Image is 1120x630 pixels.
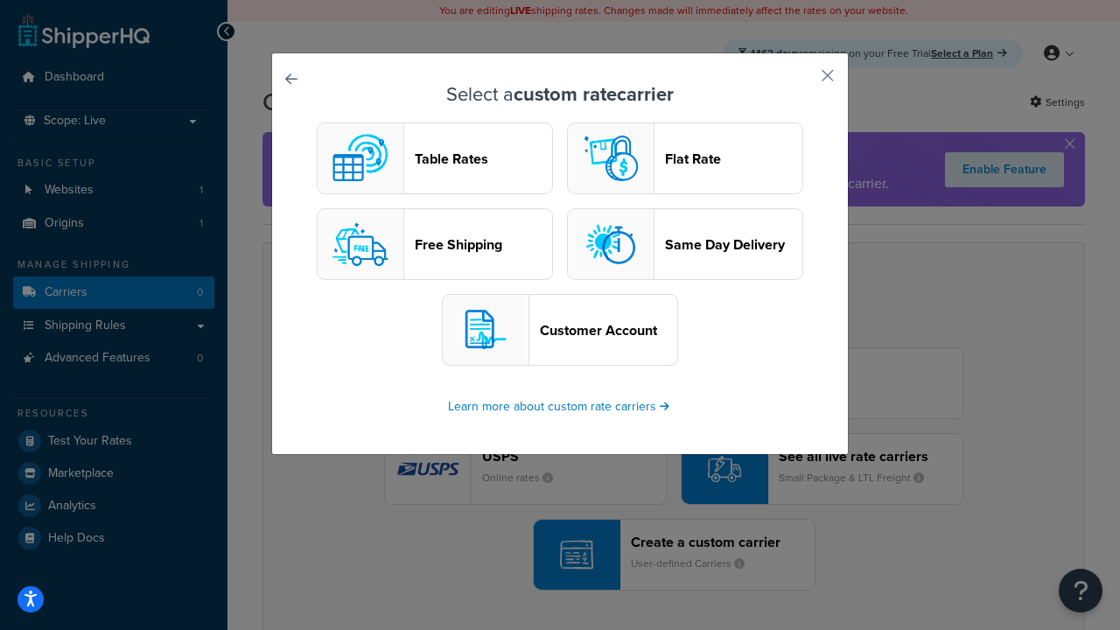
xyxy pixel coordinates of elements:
button: flat logoFlat Rate [567,122,803,194]
button: free logoFree Shipping [317,208,553,280]
header: Free Shipping [415,236,552,253]
img: sameday logo [576,209,646,279]
button: sameday logoSame Day Delivery [567,208,803,280]
img: custom logo [325,123,395,193]
strong: custom rate carrier [514,80,674,108]
img: free logo [325,209,395,279]
header: Flat Rate [665,150,802,167]
img: customerAccount logo [451,295,521,365]
img: flat logo [576,123,646,193]
button: customerAccount logoCustomer Account [442,294,678,366]
h3: Select a [316,84,804,105]
button: custom logoTable Rates [317,122,553,194]
header: Same Day Delivery [665,236,802,253]
header: Table Rates [415,150,552,167]
a: Learn more about custom rate carriers [448,397,672,416]
header: Customer Account [540,322,677,339]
